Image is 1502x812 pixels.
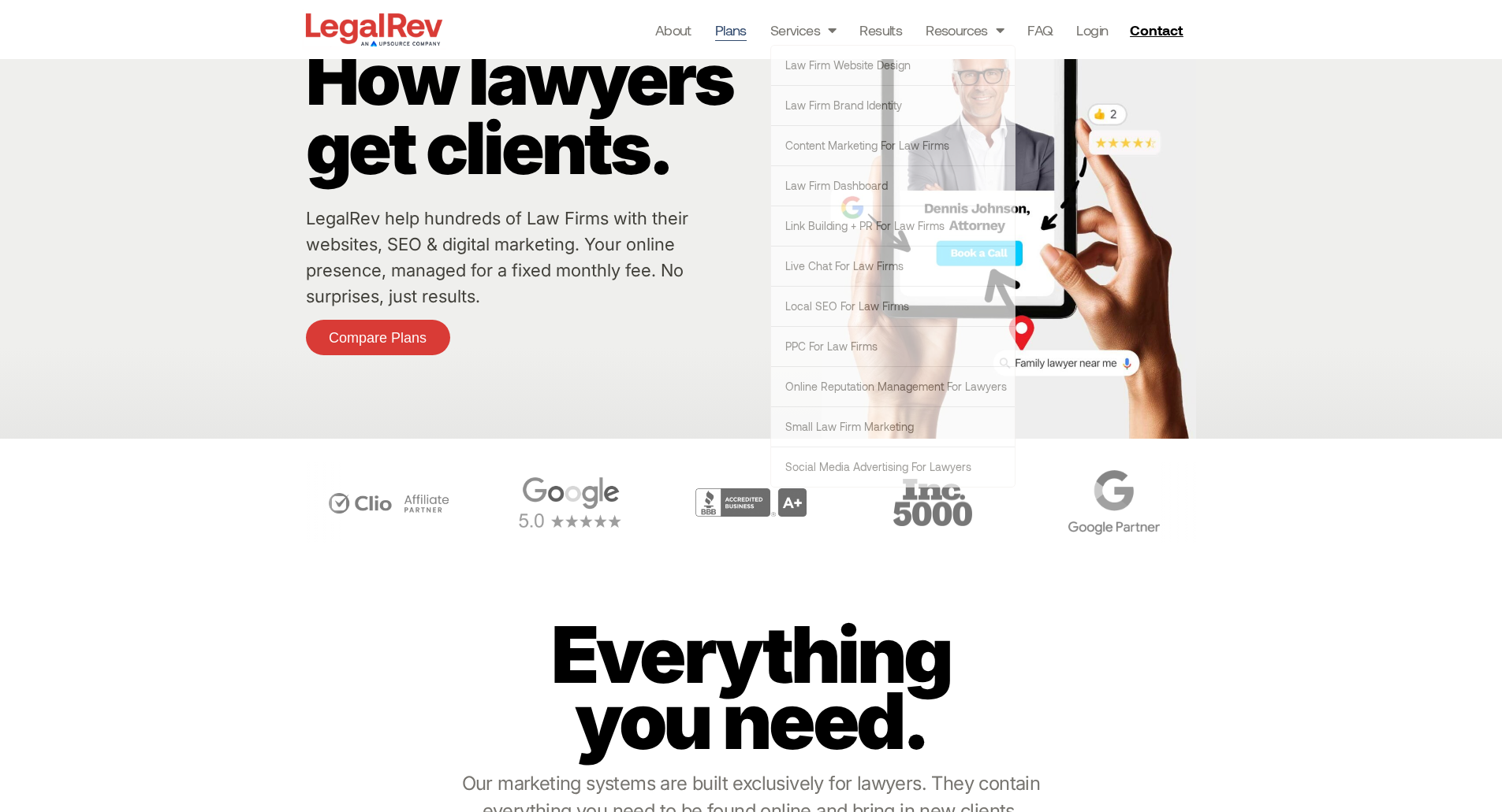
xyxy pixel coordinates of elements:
[926,19,1004,41] a: Resources
[771,247,1015,286] a: Live Chat for Law Firms
[770,45,1016,488] ul: Services
[1076,19,1108,41] a: Login
[770,19,837,41] a: Services
[771,287,1015,326] a: Local SEO for Law Firms
[771,46,1015,85] a: Law Firm Website Design
[1130,23,1183,37] span: Contact
[771,126,1015,165] a: Content Marketing for Law Firms
[174,93,266,103] div: Keywords by Traffic
[665,462,838,543] div: 2 / 6
[655,19,691,41] a: About
[771,86,1015,125] a: Law Firm Brand Identity
[1027,19,1053,41] a: FAQ
[771,367,1015,406] a: Online Reputation Management for Lawyers
[157,91,170,104] img: tab_keywords_by_traffic_grey.svg
[302,462,475,543] div: 6 / 6
[306,44,814,183] p: How lawyers get clients.
[25,41,38,54] img: website_grey.svg
[1124,17,1193,43] a: Contact
[771,407,1015,447] a: Small Law Firm Marketing
[43,91,55,104] img: tab_domain_overview_orange.svg
[41,41,173,54] div: Domain: [DOMAIN_NAME]
[859,19,902,41] a: Results
[329,331,427,345] span: Compare Plans
[302,462,1201,543] div: Carousel
[771,327,1015,366] a: PPC for Law Firms
[521,621,980,754] p: Everything you need.
[44,25,77,38] div: v 4.0.25
[483,462,657,543] div: 1 / 6
[846,462,1019,543] div: 3 / 6
[655,19,1109,41] nav: Menu
[1027,462,1201,543] div: 4 / 6
[60,93,141,103] div: Domain Overview
[715,19,747,41] a: Plans
[306,320,450,355] a: Compare Plans
[25,25,38,38] img: logo_orange.svg
[306,208,688,306] a: LegalRev help hundreds of Law Firms with their websites, SEO & digital marketing. Your online pre...
[771,206,1015,246] a: Link Building + PR for Law Firms
[771,447,1015,487] a: Social Media Advertising for Lawyers
[771,166,1015,206] a: Law Firm Dashboard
